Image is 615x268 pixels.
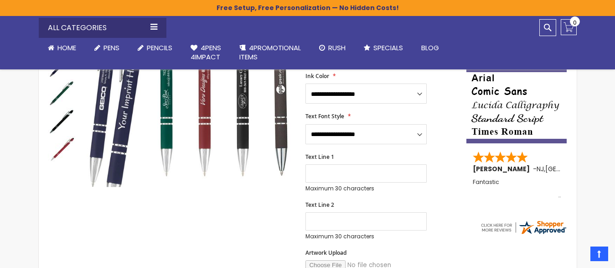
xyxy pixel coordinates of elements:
[191,43,221,62] span: 4Pens 4impact
[537,164,544,173] span: NJ
[239,43,301,62] span: 4PROMOTIONAL ITEMS
[305,112,344,120] span: Text Font Style
[181,38,230,68] a: 4Pens4impact
[305,72,329,80] span: Ink Color
[230,38,310,68] a: 4PROMOTIONALITEMS
[48,108,75,135] img: Custom Soft Touch Metal Pen - Stylus Top
[480,219,567,236] img: 4pens.com widget logo
[48,107,76,135] div: Custom Soft Touch Metal Pen - Stylus Top
[355,38,412,58] a: Specials
[533,164,612,173] span: - ,
[39,18,166,38] div: All Categories
[48,79,75,107] img: Custom Soft Touch Metal Pen - Stylus Top
[305,153,334,161] span: Text Line 1
[39,38,85,58] a: Home
[540,243,615,268] iframe: Google Customer Reviews
[57,43,76,53] span: Home
[373,43,403,53] span: Specials
[473,179,561,199] div: Fantastic
[310,38,355,58] a: Rush
[412,38,448,58] a: Blog
[328,43,346,53] span: Rush
[545,164,612,173] span: [GEOGRAPHIC_DATA]
[48,135,75,163] div: Custom Soft Touch Metal Pen - Stylus Top
[305,233,427,240] p: Maximum 30 characters
[147,43,172,53] span: Pencils
[48,79,76,107] div: Custom Soft Touch Metal Pen - Stylus Top
[305,201,334,209] span: Text Line 2
[85,38,129,58] a: Pens
[48,136,75,163] img: Custom Soft Touch Metal Pen - Stylus Top
[466,55,567,143] img: font-personalization-examples
[305,185,427,192] p: Maximum 30 characters
[129,38,181,58] a: Pencils
[573,18,577,27] span: 0
[561,19,577,35] a: 0
[480,230,567,237] a: 4pens.com certificate URL
[103,43,119,53] span: Pens
[305,249,346,257] span: Artwork Upload
[473,164,533,173] span: [PERSON_NAME]
[421,43,439,53] span: Blog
